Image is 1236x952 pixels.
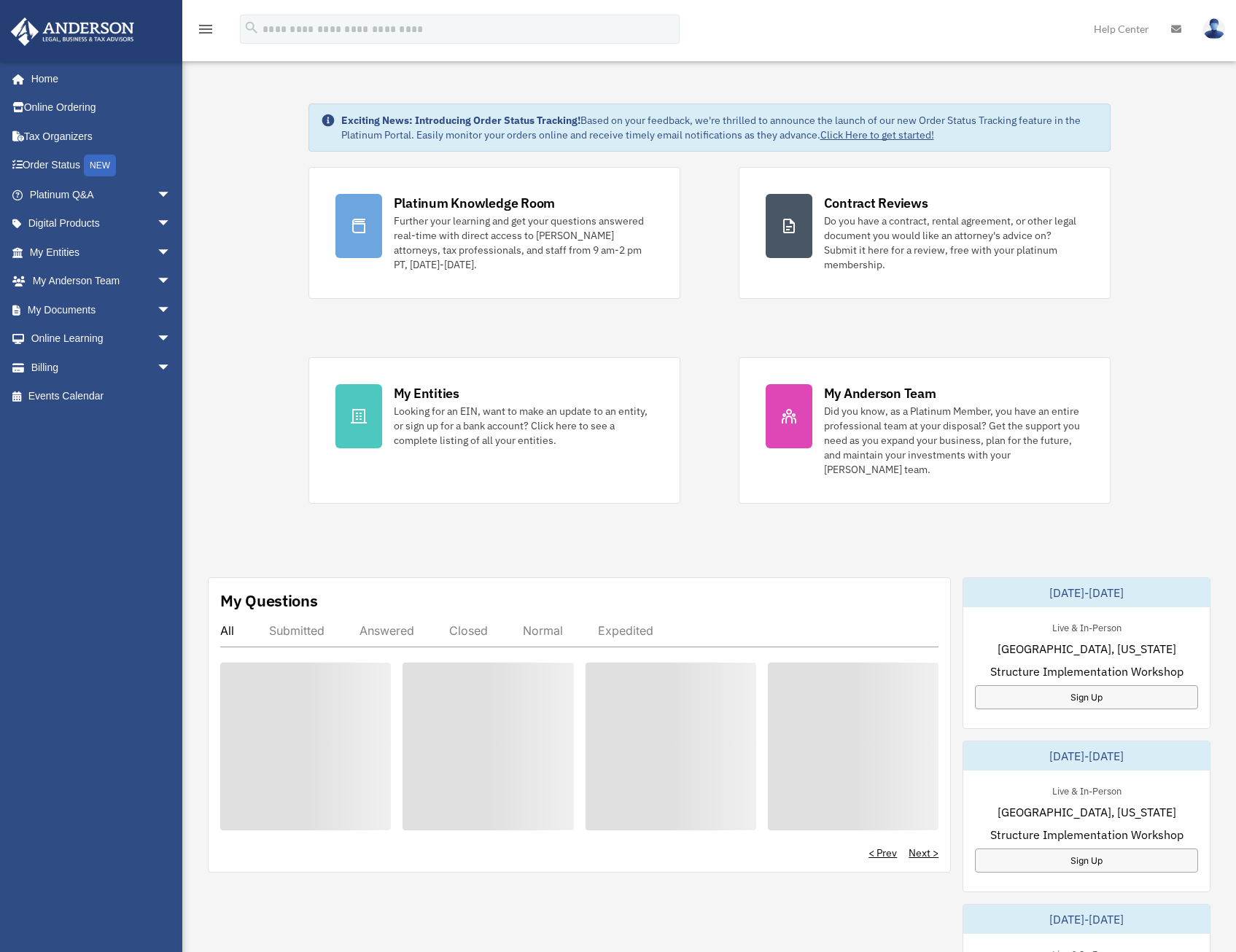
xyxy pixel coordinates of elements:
a: My Documentsarrow_drop_down [10,295,193,324]
span: [GEOGRAPHIC_DATA], [US_STATE] [998,640,1176,658]
span: arrow_drop_down [157,324,186,354]
span: arrow_drop_down [157,267,186,297]
img: User Pic [1203,18,1225,39]
div: My Anderson Team [824,384,936,402]
div: Live & In-Person [1041,619,1133,634]
div: [DATE]-[DATE] [963,741,1210,770]
a: Next > [909,846,938,860]
i: search [244,20,260,36]
span: arrow_drop_down [157,238,186,268]
a: Online Learningarrow_drop_down [10,324,193,354]
div: Looking for an EIN, want to make an update to an entity, or sign up for a bank account? Click her... [394,404,653,448]
i: menu [197,20,214,38]
div: Further your learning and get your questions answered real-time with direct access to [PERSON_NAM... [394,214,653,272]
div: [DATE]-[DATE] [963,905,1210,934]
a: Click Here to get started! [820,128,934,141]
a: Billingarrow_drop_down [10,353,193,382]
a: My Anderson Teamarrow_drop_down [10,267,193,296]
a: My Entitiesarrow_drop_down [10,238,193,267]
span: arrow_drop_down [157,209,186,239]
div: Expedited [598,623,653,638]
a: Events Calendar [10,382,193,411]
a: Digital Productsarrow_drop_down [10,209,193,238]
div: Normal [523,623,563,638]
a: My Anderson Team Did you know, as a Platinum Member, you have an entire professional team at your... [739,357,1111,504]
a: My Entities Looking for an EIN, want to make an update to an entity, or sign up for a bank accoun... [308,357,680,504]
div: Closed [449,623,488,638]
a: Platinum Q&Aarrow_drop_down [10,180,193,209]
a: < Prev [868,846,897,860]
span: [GEOGRAPHIC_DATA], [US_STATE] [998,803,1176,821]
div: My Questions [220,590,318,612]
div: Contract Reviews [824,194,928,212]
div: Submitted [269,623,324,638]
a: Tax Organizers [10,122,193,151]
span: arrow_drop_down [157,295,186,325]
div: My Entities [394,384,459,402]
span: Structure Implementation Workshop [990,663,1183,680]
div: Platinum Knowledge Room [394,194,556,212]
div: Did you know, as a Platinum Member, you have an entire professional team at your disposal? Get th... [824,404,1084,477]
a: Online Ordering [10,93,193,122]
div: Answered [359,623,414,638]
a: Contract Reviews Do you have a contract, rental agreement, or other legal document you would like... [739,167,1111,299]
div: [DATE]-[DATE] [963,578,1210,607]
a: Platinum Knowledge Room Further your learning and get your questions answered real-time with dire... [308,167,680,299]
div: All [220,623,234,638]
div: Live & In-Person [1041,782,1133,797]
a: Home [10,64,186,93]
a: Order StatusNEW [10,151,193,181]
a: Sign Up [975,685,1198,709]
span: arrow_drop_down [157,180,186,210]
div: Based on your feedback, we're thrilled to announce the launch of our new Order Status Tracking fe... [341,113,1098,142]
strong: Exciting News: Introducing Order Status Tracking! [341,114,580,127]
span: Structure Implementation Workshop [990,826,1183,843]
span: arrow_drop_down [157,353,186,383]
div: Do you have a contract, rental agreement, or other legal document you would like an attorney's ad... [824,214,1084,272]
div: NEW [84,155,116,176]
img: Anderson Advisors Platinum Portal [7,17,139,46]
a: Sign Up [975,848,1198,873]
a: menu [197,26,214,38]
